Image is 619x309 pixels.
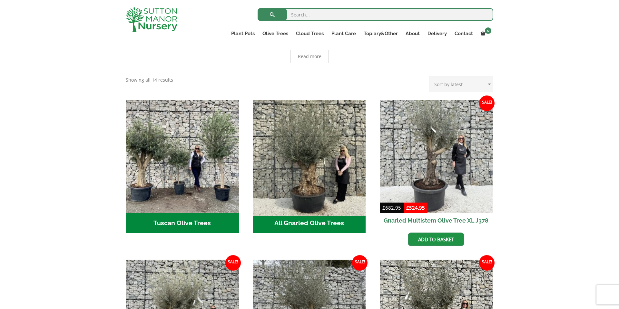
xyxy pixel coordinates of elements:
[380,100,493,228] a: Sale! Gnarled Multistem Olive Tree XL J378
[352,255,368,271] span: Sale!
[259,29,292,38] a: Olive Trees
[250,97,368,216] img: All Gnarled Olive Trees
[424,29,451,38] a: Delivery
[485,27,491,34] span: 0
[225,255,241,271] span: Sale!
[292,29,328,38] a: Cloud Trees
[406,204,409,211] span: £
[258,8,493,21] input: Search...
[380,213,493,228] h2: Gnarled Multistem Olive Tree XL J378
[408,233,464,246] a: Add to basket: “Gnarled Multistem Olive Tree XL J378”
[479,255,495,271] span: Sale!
[402,29,424,38] a: About
[479,95,495,111] span: Sale!
[298,54,321,59] span: Read more
[126,76,173,84] p: Showing all 14 results
[380,100,493,213] img: Gnarled Multistem Olive Tree XL J378
[406,204,425,211] bdi: 524.95
[477,29,493,38] a: 0
[126,6,177,32] img: logo
[451,29,477,38] a: Contact
[382,204,401,211] bdi: 682.95
[227,29,259,38] a: Plant Pots
[360,29,402,38] a: Topiary&Other
[126,100,239,233] a: Visit product category Tuscan Olive Trees
[253,213,366,233] h2: All Gnarled Olive Trees
[429,76,493,92] select: Shop order
[328,29,360,38] a: Plant Care
[382,204,385,211] span: £
[253,100,366,233] a: Visit product category All Gnarled Olive Trees
[126,213,239,233] h2: Tuscan Olive Trees
[126,100,239,213] img: Tuscan Olive Trees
